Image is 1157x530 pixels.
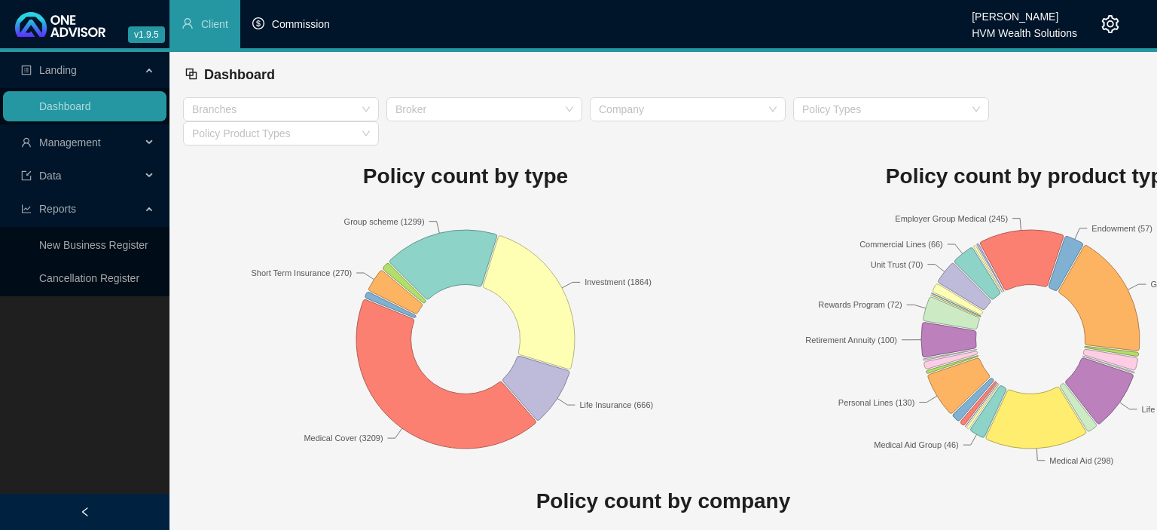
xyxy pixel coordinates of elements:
[272,18,330,30] span: Commission
[304,433,383,443] text: Medical Cover (3209)
[895,213,1008,222] text: Employer Group Medical (245)
[80,507,90,517] span: left
[972,20,1077,37] div: HVM Wealth Solutions
[39,272,139,284] a: Cancellation Register
[128,26,165,43] span: v1.9.5
[972,4,1077,20] div: [PERSON_NAME]
[21,137,32,148] span: user
[39,170,62,182] span: Data
[183,485,1143,518] h1: Policy count by company
[805,335,897,344] text: Retirement Annuity (100)
[859,239,943,248] text: Commercial Lines (66)
[579,400,653,409] text: Life Insurance (666)
[251,268,352,277] text: Short Term Insurance (270)
[1049,455,1113,464] text: Medical Aid (298)
[39,64,77,76] span: Landing
[252,17,264,29] span: dollar
[201,18,228,30] span: Client
[818,300,902,309] text: Rewards Program (72)
[204,67,275,82] span: Dashboard
[21,204,32,214] span: line-chart
[183,160,748,193] h1: Policy count by type
[871,259,923,268] text: Unit Trust (70)
[39,239,148,251] a: New Business Register
[15,12,105,37] img: 2df55531c6924b55f21c4cf5d4484680-logo-light.svg
[21,170,32,181] span: import
[185,67,198,81] span: block
[874,440,959,449] text: Medical Aid Group (46)
[39,100,91,112] a: Dashboard
[21,65,32,75] span: profile
[39,136,101,149] span: Management
[344,216,425,225] text: Group scheme (1299)
[838,397,915,406] text: Personal Lines (130)
[39,203,76,215] span: Reports
[585,277,652,286] text: Investment (1864)
[1091,223,1152,232] text: Endowment (57)
[182,17,194,29] span: user
[1101,15,1119,33] span: setting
